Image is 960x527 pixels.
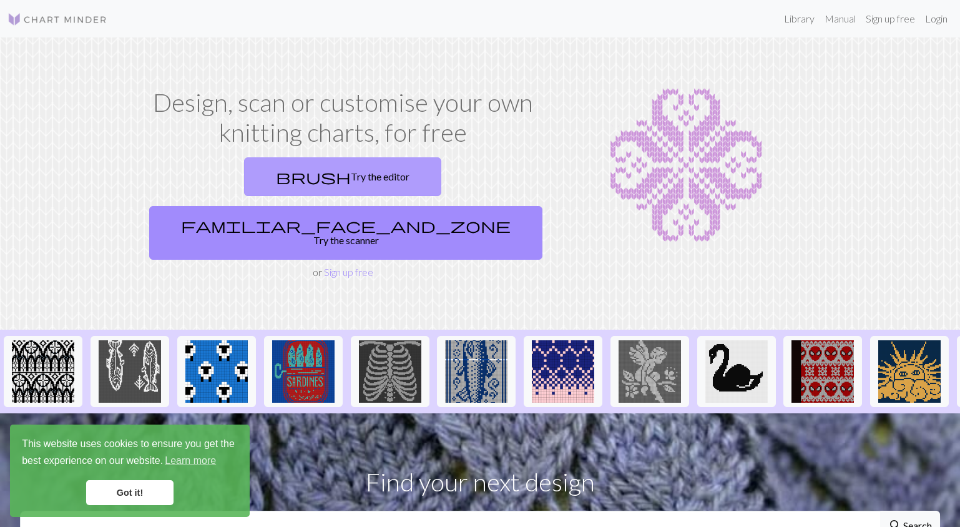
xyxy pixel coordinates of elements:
[524,364,602,376] a: Idee
[7,12,107,27] img: Logo
[144,87,541,147] h1: Design, scan or customise your own knitting charts, for free
[697,336,776,407] button: IMG_0291.jpeg
[697,364,776,376] a: IMG_0291.jpeg
[144,152,541,280] div: or
[779,6,820,31] a: Library
[12,340,74,403] img: tracery
[783,336,862,407] button: spiderfront.jpeg
[445,340,507,403] img: fish prac
[351,364,429,376] a: New Piskel-1.png (2).png
[619,340,681,403] img: angel practice
[276,168,351,185] span: brush
[861,6,920,31] a: Sign up free
[99,340,161,403] img: fishies :)
[324,266,373,278] a: Sign up free
[91,364,169,376] a: fishies :)
[524,336,602,407] button: Idee
[437,364,516,376] a: fish prac
[177,336,256,407] button: Sheep socks
[22,436,238,470] span: This website uses cookies to ensure you get the best experience on our website.
[556,87,816,244] img: Chart example
[149,206,542,260] a: Try the scanner
[610,364,689,376] a: angel practice
[177,364,256,376] a: Sheep socks
[870,364,949,376] a: IMG_8664.jpeg
[351,336,429,407] button: New Piskel-1.png (2).png
[532,340,594,403] img: Idee
[163,451,218,470] a: learn more about cookies
[4,364,82,376] a: tracery
[272,340,335,403] img: Sardines in a can
[610,336,689,407] button: angel practice
[264,336,343,407] button: Sardines in a can
[4,336,82,407] button: tracery
[10,425,250,517] div: cookieconsent
[783,364,862,376] a: spiderfront.jpeg
[91,336,169,407] button: fishies :)
[437,336,516,407] button: fish prac
[920,6,953,31] a: Login
[264,364,343,376] a: Sardines in a can
[791,340,854,403] img: spiderfront.jpeg
[820,6,861,31] a: Manual
[20,463,940,501] p: Find your next design
[86,480,174,505] a: dismiss cookie message
[870,336,949,407] button: IMG_8664.jpeg
[181,217,511,234] span: familiar_face_and_zone
[705,340,768,403] img: IMG_0291.jpeg
[359,340,421,403] img: New Piskel-1.png (2).png
[244,157,441,196] a: Try the editor
[185,340,248,403] img: Sheep socks
[878,340,941,403] img: IMG_8664.jpeg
